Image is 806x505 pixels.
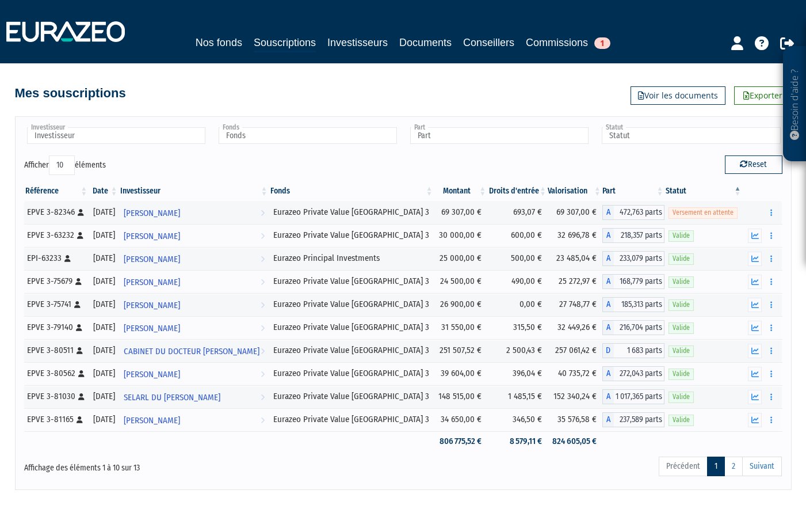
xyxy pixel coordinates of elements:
span: A [602,366,614,381]
td: 152 340,24 € [548,385,602,408]
a: Investisseurs [327,35,388,51]
i: Voir l'investisseur [261,410,265,431]
a: [PERSON_NAME] [119,201,269,224]
th: Investisseur: activer pour trier la colonne par ordre croissant [119,181,269,201]
span: A [602,274,614,289]
div: A - Eurazeo Private Value Europe 3 [602,274,665,289]
td: 806 775,52 € [434,431,488,451]
td: 490,00 € [487,270,548,293]
i: [Français] Personne physique [74,301,81,308]
div: [DATE] [93,390,114,403]
td: 346,50 € [487,408,548,431]
span: Valide [669,415,694,426]
a: SELARL DU [PERSON_NAME] [119,385,269,408]
i: [Français] Personne physique [77,347,83,354]
td: 1 485,15 € [487,385,548,408]
span: [PERSON_NAME] [124,272,180,293]
div: [DATE] [93,344,114,356]
span: 1 [594,37,610,49]
a: [PERSON_NAME] [119,293,269,316]
span: Valide [669,322,694,333]
i: [Français] Personne physique [78,370,85,377]
td: 39 604,00 € [434,362,488,385]
div: EPVE 3-82346 [27,206,85,218]
div: Eurazeo Private Value [GEOGRAPHIC_DATA] 3 [273,229,430,241]
a: [PERSON_NAME] [119,247,269,270]
span: 218,357 parts [614,228,665,243]
i: Voir l'investisseur [261,249,265,270]
td: 0,00 € [487,293,548,316]
div: Eurazeo Private Value [GEOGRAPHIC_DATA] 3 [273,206,430,218]
span: 216,704 parts [614,320,665,335]
a: [PERSON_NAME] [119,224,269,247]
a: Documents [399,35,452,51]
span: 1 017,365 parts [614,389,665,404]
a: [PERSON_NAME] [119,408,269,431]
i: [Français] Personne physique [76,324,82,331]
div: Eurazeo Private Value [GEOGRAPHIC_DATA] 3 [273,344,430,356]
a: Conseillers [463,35,514,51]
span: [PERSON_NAME] [124,364,180,385]
span: 168,779 parts [614,274,665,289]
div: EPVE 3-75679 [27,275,85,287]
span: Valide [669,230,694,241]
td: 251 507,52 € [434,339,488,362]
span: A [602,297,614,312]
div: A - Eurazeo Private Value Europe 3 [602,320,665,335]
div: A - Eurazeo Private Value Europe 3 [602,389,665,404]
div: Eurazeo Private Value [GEOGRAPHIC_DATA] 3 [273,390,430,403]
i: Voir l'investisseur [261,318,265,339]
div: [DATE] [93,206,114,218]
a: Commissions1 [526,35,610,51]
i: Voir l'investisseur [261,364,265,385]
div: EPVE 3-80562 [27,367,85,379]
div: A - Eurazeo Principal Investments [602,251,665,266]
a: [PERSON_NAME] [119,362,269,385]
i: Voir l'investisseur [261,272,265,293]
div: EPVE 3-81165 [27,413,85,426]
i: Voir l'investisseur [261,295,265,316]
a: 2 [724,457,743,476]
div: EPVE 3-79140 [27,321,85,333]
td: 69 307,00 € [434,201,488,224]
td: 40 735,72 € [548,362,602,385]
div: A - Eurazeo Private Value Europe 3 [602,366,665,381]
button: Reset [725,155,782,174]
div: [DATE] [93,413,114,426]
th: Fonds: activer pour trier la colonne par ordre croissant [269,181,434,201]
td: 69 307,00 € [548,201,602,224]
div: [DATE] [93,229,114,241]
a: [PERSON_NAME] [119,316,269,339]
td: 34 650,00 € [434,408,488,431]
span: SELARL DU [PERSON_NAME] [124,387,220,408]
div: A - Eurazeo Private Value Europe 3 [602,412,665,427]
a: Souscriptions [254,35,316,52]
td: 600,00 € [487,224,548,247]
td: 148 515,00 € [434,385,488,408]
i: [Français] Personne physique [75,278,82,285]
div: Eurazeo Private Value [GEOGRAPHIC_DATA] 3 [273,413,430,426]
td: 35 576,58 € [548,408,602,431]
div: EPVE 3-80511 [27,344,85,356]
a: Voir les documents [631,86,725,105]
div: Eurazeo Private Value [GEOGRAPHIC_DATA] 3 [273,321,430,333]
th: Part: activer pour trier la colonne par ordre croissant [602,181,665,201]
th: Valorisation: activer pour trier la colonne par ordre croissant [548,181,602,201]
span: 1 683 parts [614,343,665,358]
div: [DATE] [93,298,114,310]
td: 32 696,78 € [548,224,602,247]
td: 27 748,77 € [548,293,602,316]
a: Nos fonds [196,35,242,51]
td: 8 579,11 € [487,431,548,451]
td: 24 500,00 € [434,270,488,293]
span: [PERSON_NAME] [124,203,180,224]
td: 25 272,97 € [548,270,602,293]
div: EPI-63233 [27,252,85,264]
i: [Français] Personne physique [77,232,83,239]
span: [PERSON_NAME] [124,249,180,270]
div: EPVE 3-81030 [27,390,85,403]
td: 257 061,42 € [548,339,602,362]
span: Valide [669,392,694,403]
td: 30 000,00 € [434,224,488,247]
span: 233,079 parts [614,251,665,266]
